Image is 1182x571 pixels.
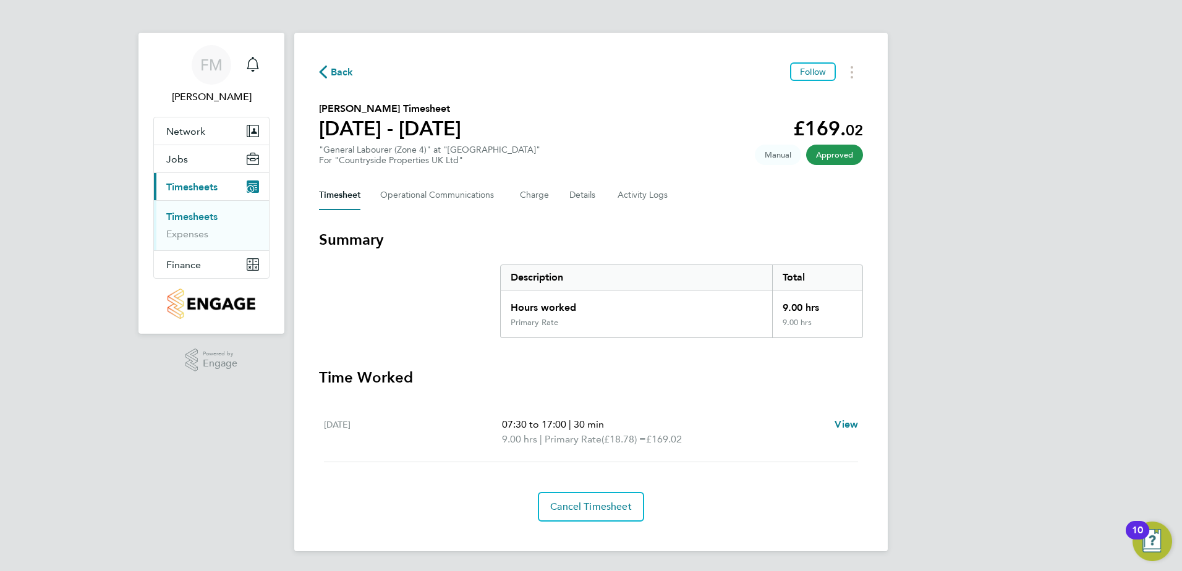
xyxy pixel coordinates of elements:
[501,265,772,290] div: Description
[800,66,826,77] span: Follow
[319,230,863,250] h3: Summary
[841,62,863,82] button: Timesheets Menu
[520,180,550,210] button: Charge
[319,230,863,522] section: Timesheet
[545,432,602,447] span: Primary Rate
[319,145,540,166] div: "General Labourer (Zone 4)" at "[GEOGRAPHIC_DATA]"
[166,153,188,165] span: Jobs
[646,433,682,445] span: £169.02
[835,418,858,430] span: View
[154,173,269,200] button: Timesheets
[511,318,558,328] div: Primary Rate
[319,155,540,166] div: For "Countryside Properties UK Ltd"
[319,101,461,116] h2: [PERSON_NAME] Timesheet
[540,433,542,445] span: |
[153,289,270,319] a: Go to home page
[772,290,862,318] div: 9.00 hrs
[138,33,284,334] nav: Main navigation
[835,417,858,432] a: View
[166,211,218,222] a: Timesheets
[324,417,502,447] div: [DATE]
[846,121,863,139] span: 02
[319,180,360,210] button: Timesheet
[755,145,801,165] span: This timesheet was manually created.
[1132,530,1143,546] div: 10
[154,117,269,145] button: Network
[574,418,604,430] span: 30 min
[319,368,863,387] h3: Time Worked
[538,492,644,522] button: Cancel Timesheet
[185,349,238,372] a: Powered byEngage
[380,180,500,210] button: Operational Communications
[166,125,205,137] span: Network
[200,57,223,73] span: FM
[166,259,201,271] span: Finance
[154,200,269,250] div: Timesheets
[153,90,270,104] span: Fletcher Melhuish
[602,433,646,445] span: (£18.78) =
[806,145,863,165] span: This timesheet has been approved.
[569,418,571,430] span: |
[500,264,863,338] div: Summary
[618,180,670,210] button: Activity Logs
[166,228,208,240] a: Expenses
[501,290,772,318] div: Hours worked
[154,251,269,278] button: Finance
[153,45,270,104] a: FM[PERSON_NAME]
[203,349,237,359] span: Powered by
[772,318,862,337] div: 9.00 hrs
[168,289,255,319] img: countryside-properties-logo-retina.png
[154,145,269,172] button: Jobs
[319,116,461,141] h1: [DATE] - [DATE]
[1133,522,1172,561] button: Open Resource Center, 10 new notifications
[502,433,537,445] span: 9.00 hrs
[550,501,632,513] span: Cancel Timesheet
[502,418,566,430] span: 07:30 to 17:00
[772,265,862,290] div: Total
[331,65,354,80] span: Back
[203,358,237,369] span: Engage
[790,62,836,81] button: Follow
[793,117,863,140] app-decimal: £169.
[319,64,354,80] button: Back
[166,181,218,193] span: Timesheets
[569,180,598,210] button: Details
